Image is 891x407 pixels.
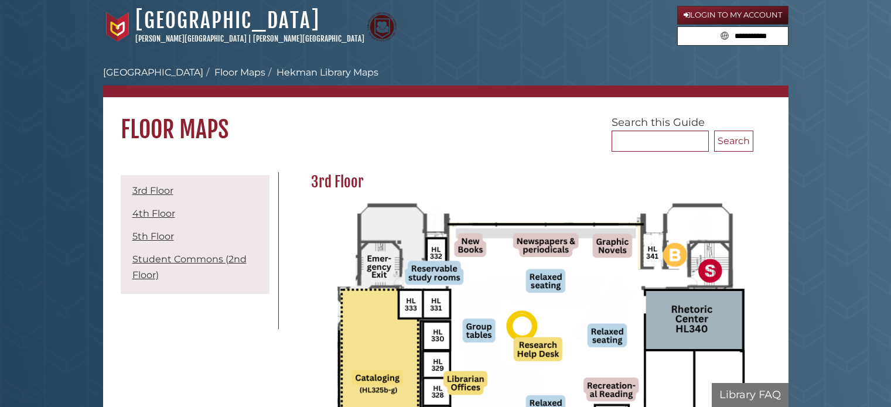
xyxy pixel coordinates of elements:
[103,66,788,97] nav: breadcrumb
[135,34,247,43] a: [PERSON_NAME][GEOGRAPHIC_DATA]
[717,27,732,43] button: Search
[132,185,173,196] a: 3rd Floor
[135,8,320,33] a: [GEOGRAPHIC_DATA]
[103,97,788,144] h1: Floor Maps
[714,131,753,152] button: Search
[677,6,788,25] a: Login to My Account
[677,26,788,46] form: Search library guides, policies, and FAQs.
[103,67,203,78] a: [GEOGRAPHIC_DATA]
[132,231,174,242] a: 5th Floor
[214,67,265,78] a: Floor Maps
[103,12,132,42] img: Calvin University
[121,172,269,300] div: Guide Pages
[132,254,247,281] a: Student Commons (2nd Floor)
[248,34,251,43] span: |
[253,34,364,43] a: [PERSON_NAME][GEOGRAPHIC_DATA]
[305,173,753,191] h2: 3rd Floor
[265,66,378,80] li: Hekman Library Maps
[367,12,397,42] img: Calvin Theological Seminary
[712,383,788,407] button: Library FAQ
[132,208,175,219] a: 4th Floor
